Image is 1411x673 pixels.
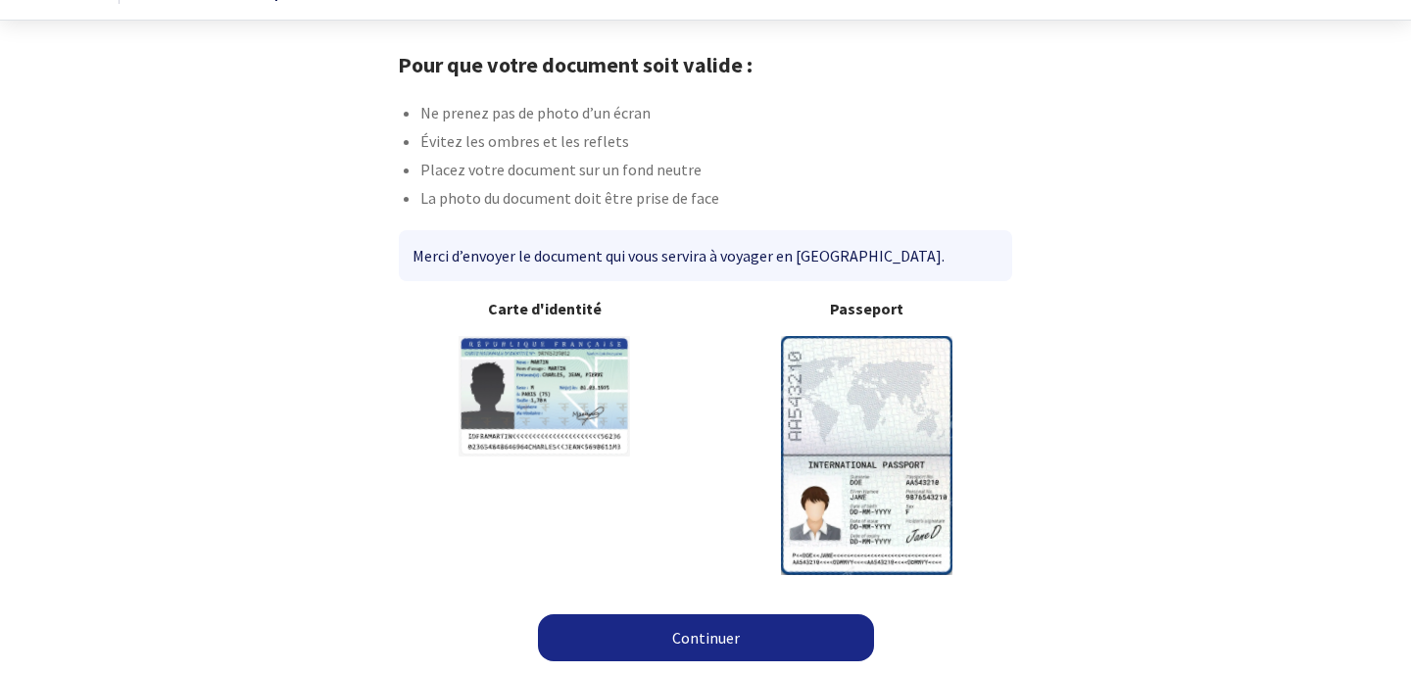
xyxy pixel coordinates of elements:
img: illuCNI.svg [459,336,630,457]
li: La photo du document doit être prise de face [420,186,1012,215]
img: illuPasseport.svg [781,336,952,574]
a: Continuer [538,614,874,661]
b: Carte d'identité [399,297,690,320]
div: Merci d’envoyer le document qui vous servira à voyager en [GEOGRAPHIC_DATA]. [399,230,1011,281]
li: Placez votre document sur un fond neutre [420,158,1012,186]
li: Ne prenez pas de photo d’un écran [420,101,1012,129]
li: Évitez les ombres et les reflets [420,129,1012,158]
h1: Pour que votre document soit valide : [398,52,1012,77]
b: Passeport [721,297,1012,320]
